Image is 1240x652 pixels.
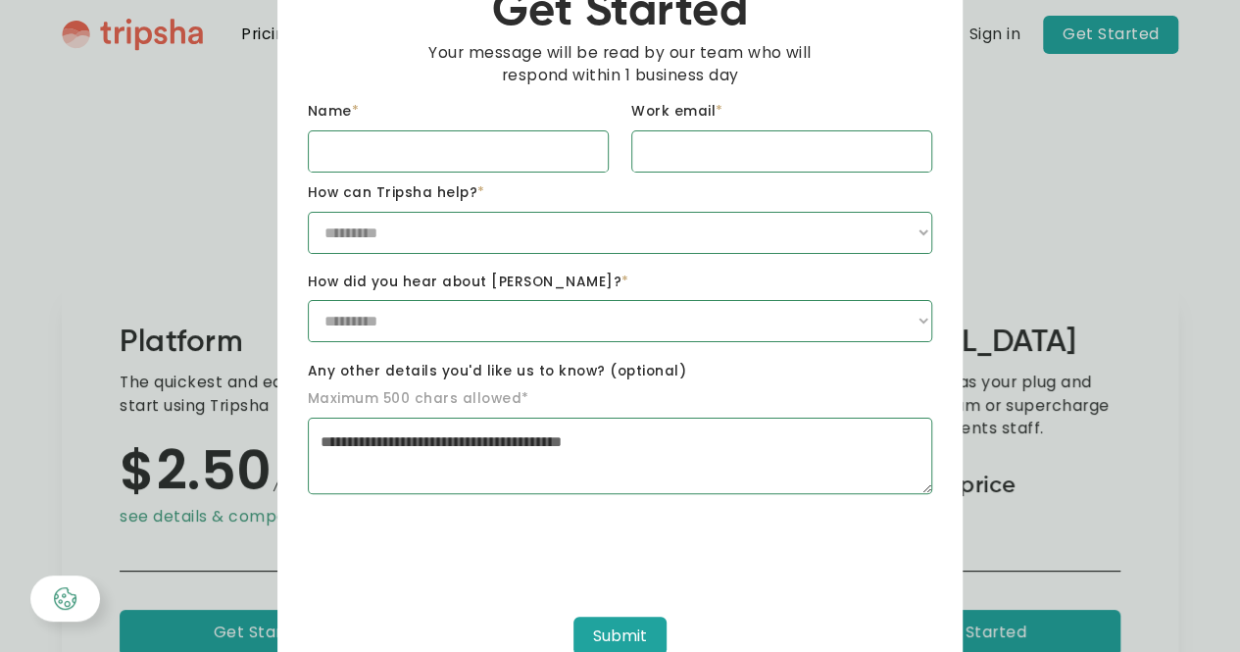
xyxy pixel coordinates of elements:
iframe: reCAPTCHA [308,506,606,582]
label: How can Tripsha help? [308,183,932,204]
p: Your message will be read by our team who will respond within 1 business day [402,41,839,87]
label: Name [308,102,609,123]
label: Maximum 500 chars allowed* [308,389,529,410]
div: Submit [593,625,647,647]
label: Work email [631,102,932,123]
label: How did you hear about [PERSON_NAME]? [308,273,932,293]
label: Any other details you'd like us to know? (optional) [308,362,932,382]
